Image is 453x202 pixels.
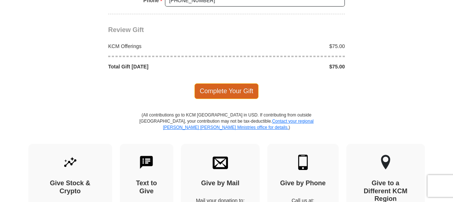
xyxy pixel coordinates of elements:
p: (All contributions go to KCM [GEOGRAPHIC_DATA] in USD. If contributing from outside [GEOGRAPHIC_D... [139,112,314,144]
img: other-region [381,155,391,170]
div: Total Gift [DATE] [105,63,227,70]
img: text-to-give.svg [139,155,154,170]
span: Review Gift [108,26,144,33]
div: $75.00 [227,63,349,70]
h4: Give by Mail [194,179,247,187]
div: KCM Offerings [105,43,227,50]
span: Complete Your Gift [194,83,259,99]
a: Contact your regional [PERSON_NAME] [PERSON_NAME] Ministries office for details. [163,119,314,130]
img: envelope.svg [213,155,228,170]
img: give-by-stock.svg [63,155,78,170]
div: $75.00 [227,43,349,50]
h4: Give by Phone [280,179,326,187]
img: mobile.svg [295,155,311,170]
h4: Text to Give [133,179,161,195]
h4: Give Stock & Crypto [41,179,99,195]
